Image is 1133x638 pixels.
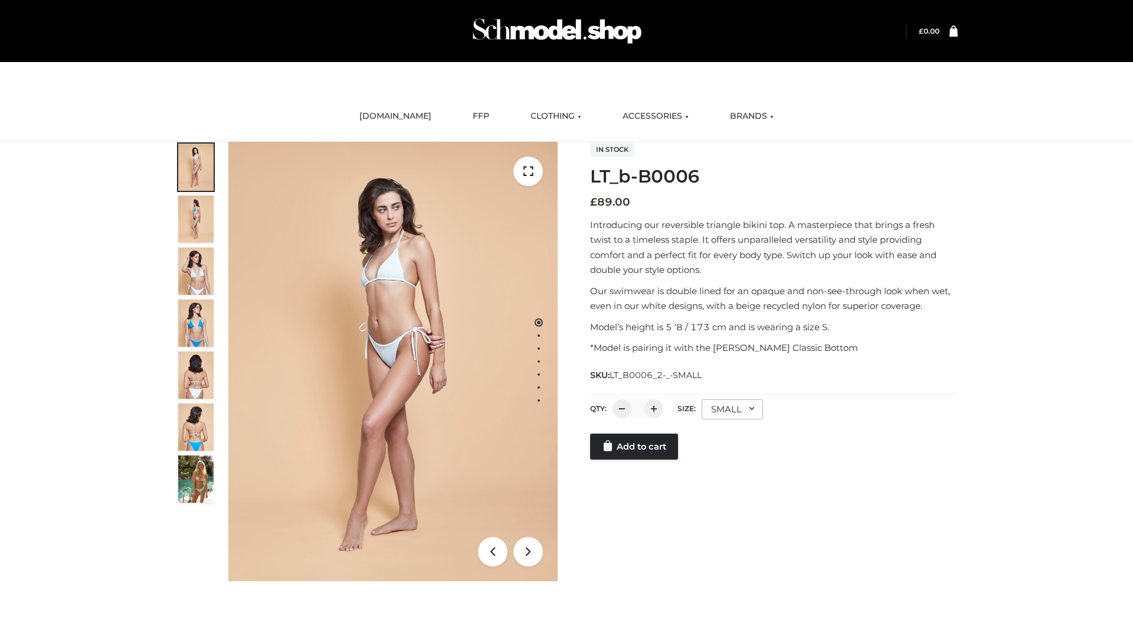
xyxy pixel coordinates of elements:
span: In stock [590,142,634,157]
img: ArielClassicBikiniTop_CloudNine_AzureSky_OW114ECO_3-scaled.jpg [178,248,214,295]
a: £0.00 [919,27,939,35]
img: Schmodel Admin 964 [469,8,646,54]
img: Arieltop_CloudNine_AzureSky2.jpg [178,455,214,503]
a: CLOTHING [522,103,590,129]
label: QTY: [590,404,607,413]
p: Model’s height is 5 ‘8 / 173 cm and is wearing a size S. [590,320,958,335]
p: Introducing our reversible triangle bikini top. A masterpiece that brings a fresh twist to a time... [590,217,958,278]
div: SMALL [702,399,763,419]
p: Our swimwear is double lined for an opaque and non-see-through look when wet, even in our white d... [590,284,958,314]
a: Add to cart [590,434,678,460]
img: ArielClassicBikiniTop_CloudNine_AzureSky_OW114ECO_1-scaled.jpg [178,144,214,191]
bdi: 0.00 [919,27,939,35]
img: ArielClassicBikiniTop_CloudNine_AzureSky_OW114ECO_8-scaled.jpg [178,403,214,451]
img: ArielClassicBikiniTop_CloudNine_AzureSky_OW114ECO_7-scaled.jpg [178,351,214,399]
a: [DOMAIN_NAME] [351,103,440,129]
span: SKU: [590,368,703,382]
span: £ [919,27,924,35]
a: FFP [464,103,498,129]
bdi: 89.00 [590,196,630,209]
a: ACCESSORIES [614,103,698,129]
p: *Model is pairing it with the [PERSON_NAME] Classic Bottom [590,340,958,356]
img: ArielClassicBikiniTop_CloudNine_AzureSky_OW114ECO_4-scaled.jpg [178,300,214,347]
h1: LT_b-B0006 [590,166,958,187]
span: £ [590,196,597,209]
span: LT_B0006_2-_-SMALL [610,370,702,380]
img: ArielClassicBikiniTop_CloudNine_AzureSky_OW114ECO_2-scaled.jpg [178,196,214,243]
a: BRANDS [721,103,782,129]
img: ArielClassicBikiniTop_CloudNine_AzureSky_OW114ECO_1 [228,142,558,581]
label: Size: [677,404,696,413]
